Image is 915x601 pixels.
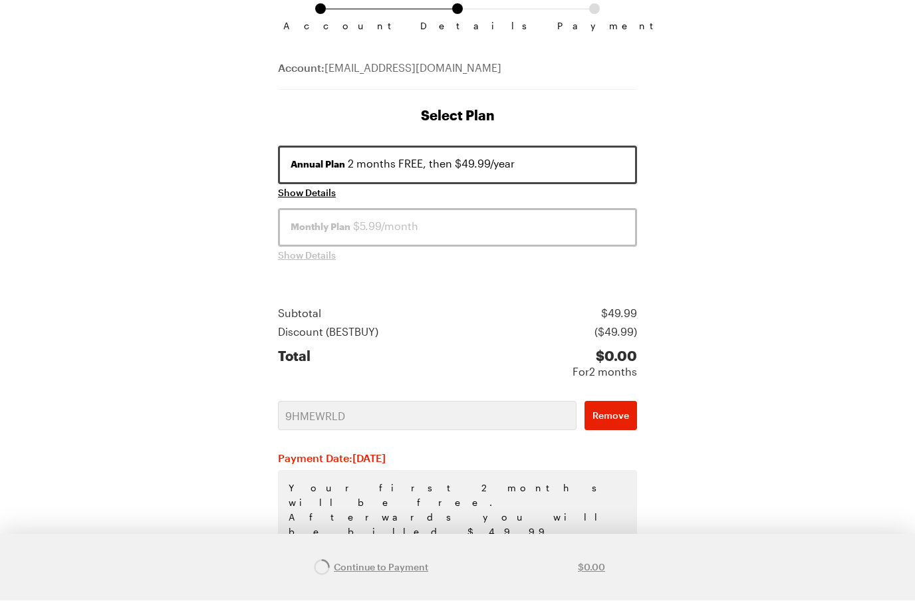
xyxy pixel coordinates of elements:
div: $ 0.00 [573,348,637,364]
span: Account: [278,62,325,74]
div: [EMAIL_ADDRESS][DOMAIN_NAME] [278,60,637,90]
section: Price summary [278,306,637,380]
div: 2 months FREE, then $49.99/year [291,156,624,172]
span: Details [420,21,495,32]
button: Annual Plan 2 months FREE, then $49.99/year [278,146,637,185]
span: Remove [592,410,629,423]
span: Account [283,21,358,32]
div: $ 49.99 [601,306,637,322]
input: Promo Code [278,402,577,431]
div: $5.99/month [291,219,624,235]
span: Annual Plan [291,158,345,172]
button: Show Details [278,187,336,200]
div: ( $49.99 ) [594,324,637,340]
button: Remove [585,402,637,431]
div: Discount ( BESTBUY ) [278,324,378,340]
span: Monthly Plan [291,221,350,234]
div: For 2 months [573,364,637,380]
h2: Payment Date: [DATE] [278,452,637,465]
button: Monthly Plan $5.99/month [278,209,637,247]
div: Total [278,348,311,380]
span: Payment [557,21,632,32]
ol: Subscription checkout form navigation [278,4,637,21]
div: Subtotal [278,306,321,322]
h1: Select Plan [278,106,637,125]
button: Show Details [278,249,336,263]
